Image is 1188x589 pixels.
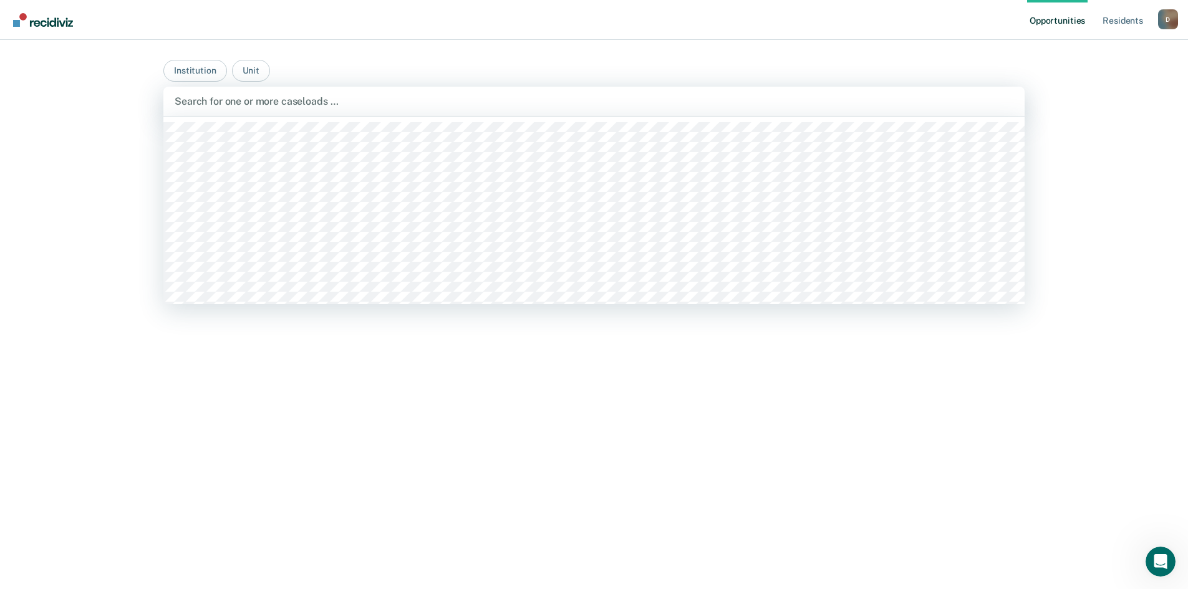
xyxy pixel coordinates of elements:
[1158,9,1178,29] div: D
[232,60,270,82] button: Unit
[1146,547,1176,577] iframe: Intercom live chat
[13,13,73,27] img: Recidiviz
[1158,9,1178,29] button: Profile dropdown button
[163,60,226,82] button: Institution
